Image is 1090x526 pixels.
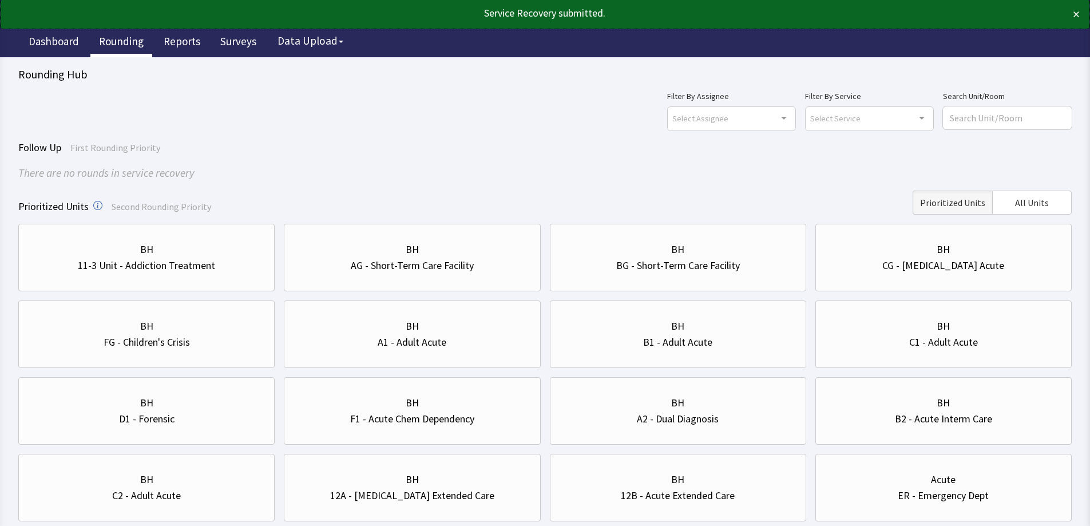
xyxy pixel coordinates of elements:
div: BH [140,242,153,258]
div: BH [671,318,684,334]
label: Filter By Service [805,89,934,103]
div: C2 - Adult Acute [112,488,181,504]
div: D1 - Forensic [119,411,175,427]
span: Select Assignee [672,112,728,125]
div: BH [406,395,419,411]
div: Acute [931,472,956,488]
div: There are no rounds in service recovery [18,165,1072,181]
div: B1 - Adult Acute [643,334,712,350]
span: Prioritized Units [18,200,89,213]
div: Follow Up [18,140,1072,156]
label: Search Unit/Room [943,89,1072,103]
button: All Units [992,191,1072,215]
div: AG - Short-Term Care Facility [351,258,474,274]
div: BH [406,242,419,258]
div: 12A - [MEDICAL_DATA] Extended Care [330,488,494,504]
div: Rounding Hub [18,66,1072,82]
button: Prioritized Units [913,191,992,215]
div: FG - Children's Crisis [104,334,190,350]
div: BH [406,472,419,488]
div: A1 - Adult Acute [378,334,446,350]
div: C1 - Adult Acute [909,334,978,350]
a: Reports [155,29,209,57]
a: Rounding [90,29,152,57]
span: Select Service [810,112,861,125]
div: BG - Short-Term Care Facility [616,258,740,274]
div: A2 - Dual Diagnosis [637,411,719,427]
div: BH [140,472,153,488]
div: BH [937,395,950,411]
div: BH [671,472,684,488]
button: × [1073,5,1080,23]
a: Dashboard [20,29,88,57]
div: Service Recovery submitted. [10,5,973,21]
div: BH [937,242,950,258]
div: BH [140,318,153,334]
div: B2 - Acute Interm Care [895,411,992,427]
div: ER - Emergency Dept [898,488,989,504]
span: All Units [1015,196,1049,209]
div: 12B - Acute Extended Care [621,488,735,504]
a: Surveys [212,29,265,57]
input: Search Unit/Room [943,106,1072,129]
span: Second Rounding Priority [112,201,211,212]
button: Data Upload [271,30,350,52]
div: F1 - Acute Chem Dependency [350,411,474,427]
div: BH [671,242,684,258]
span: Prioritized Units [920,196,985,209]
div: BH [140,395,153,411]
span: First Rounding Priority [70,142,160,153]
div: CG - [MEDICAL_DATA] Acute [882,258,1004,274]
div: 11-3 Unit - Addiction Treatment [78,258,215,274]
div: BH [406,318,419,334]
div: BH [671,395,684,411]
label: Filter By Assignee [667,89,796,103]
div: BH [937,318,950,334]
